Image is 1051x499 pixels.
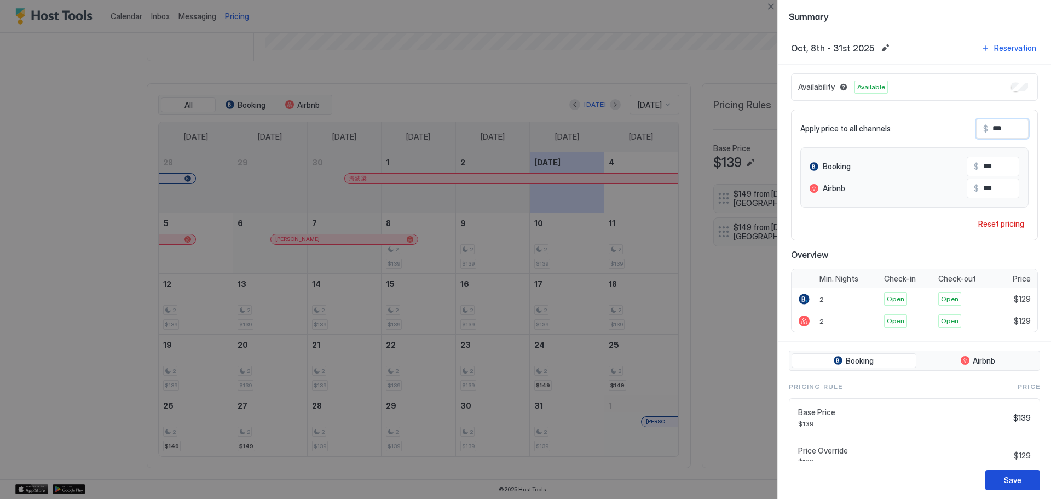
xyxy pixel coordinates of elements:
[789,9,1040,22] span: Summary
[798,408,1009,417] span: Base Price
[974,183,979,193] span: $
[1013,413,1031,423] span: $139
[1014,294,1031,304] span: $129
[919,353,1038,369] button: Airbnb
[887,294,904,304] span: Open
[1014,316,1031,326] span: $129
[798,420,1009,428] span: $139
[973,356,995,366] span: Airbnb
[837,81,850,94] button: Blocked dates override all pricing rules and remain unavailable until manually unblocked
[789,382,842,392] span: Pricing Rule
[11,462,37,488] iframe: Intercom live chat
[846,356,874,366] span: Booking
[798,457,1009,466] span: $129
[938,274,976,284] span: Check-out
[798,446,1009,456] span: Price Override
[819,317,824,325] span: 2
[1014,451,1031,461] span: $129
[819,274,858,284] span: Min. Nights
[823,183,845,193] span: Airbnb
[941,294,958,304] span: Open
[985,470,1040,490] button: Save
[879,42,892,55] button: Edit date range
[974,162,979,171] span: $
[789,351,1040,371] div: tab-group
[819,295,824,303] span: 2
[1018,382,1040,392] span: Price
[800,124,891,134] span: Apply price to all channels
[983,124,988,134] span: $
[884,274,916,284] span: Check-in
[974,216,1029,231] button: Reset pricing
[994,42,1036,54] div: Reservation
[887,316,904,326] span: Open
[798,82,835,92] span: Availability
[978,218,1024,230] div: Reset pricing
[857,82,885,92] span: Available
[1004,474,1021,486] div: Save
[941,316,958,326] span: Open
[1013,274,1031,284] span: Price
[823,162,851,171] span: Booking
[979,41,1038,55] button: Reservation
[792,353,916,369] button: Booking
[791,249,1038,260] span: Overview
[791,43,874,54] span: Oct, 8th - 31st 2025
